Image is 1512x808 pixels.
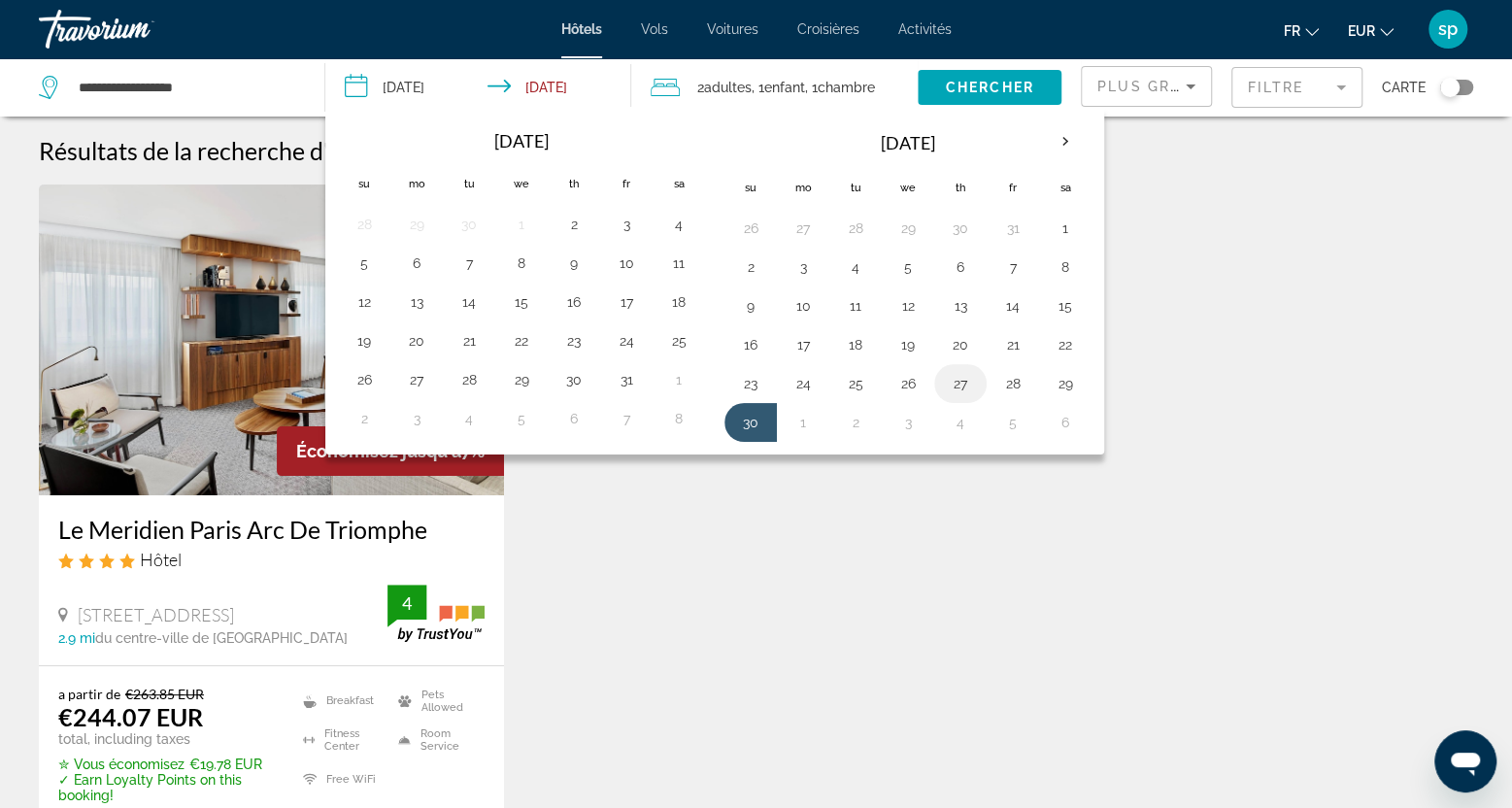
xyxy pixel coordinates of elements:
[788,253,819,281] button: Day 3
[898,21,952,37] a: Activités
[349,288,380,316] button: Day 12
[788,409,819,436] button: Day 1
[506,288,537,316] button: Day 15
[788,370,819,397] button: Day 24
[945,409,976,436] button: Day 4
[945,331,976,358] button: Day 20
[840,215,871,242] button: Day 28
[1097,75,1195,98] mat-select: Sort by
[1050,409,1081,436] button: Day 6
[663,288,694,316] button: Day 18
[558,288,589,316] button: Day 16
[454,288,485,316] button: Day 14
[125,686,204,702] del: €263.85 EUR
[388,725,485,755] li: Room Service
[997,253,1028,281] button: Day 7
[39,4,233,54] a: Travorium
[611,288,642,316] button: Day 17
[840,331,871,358] button: Day 18
[997,331,1028,358] button: Day 21
[349,327,380,354] button: Day 19
[611,211,642,238] button: Day 3
[349,211,380,238] button: Day 28
[1423,9,1473,50] button: User Menu
[454,366,485,393] button: Day 28
[39,136,384,165] h1: Résultats de la recherche d'hôtel
[1050,253,1081,281] button: Day 8
[892,409,924,436] button: Day 3
[788,331,819,358] button: Day 17
[1348,17,1394,45] button: Change currency
[1438,19,1458,39] span: sp
[1050,370,1081,397] button: Day 29
[390,119,653,162] th: [DATE]
[892,331,924,358] button: Day 19
[140,549,182,570] span: Hôtel
[764,80,805,95] span: Enfant
[1050,292,1081,320] button: Day 15
[611,405,642,432] button: Day 7
[611,250,642,277] button: Day 10
[611,327,642,354] button: Day 24
[997,409,1028,436] button: Day 5
[561,21,602,37] a: Hôtels
[997,215,1028,242] button: Day 31
[707,21,758,37] span: Voitures
[641,21,668,37] a: Vols
[1231,66,1362,109] button: Filter
[39,185,504,495] img: Hotel image
[506,211,537,238] button: Day 1
[293,764,389,793] li: Free WiFi
[752,74,805,101] span: , 1
[558,250,589,277] button: Day 9
[293,686,389,715] li: Breakfast
[1050,215,1081,242] button: Day 1
[840,409,871,436] button: Day 2
[1434,730,1496,792] iframe: Bouton de lancement de la fenêtre de messagerie
[293,725,389,755] li: Fitness Center
[558,327,589,354] button: Day 23
[777,119,1039,166] th: [DATE]
[349,250,380,277] button: Day 5
[454,327,485,354] button: Day 21
[1382,74,1426,101] span: Carte
[387,591,426,615] div: 4
[946,80,1034,95] span: Chercher
[454,405,485,432] button: Day 4
[892,215,924,242] button: Day 29
[840,253,871,281] button: Day 4
[58,515,485,544] a: Le Meridien Paris Arc De Triomphe
[663,327,694,354] button: Day 25
[1426,79,1473,96] button: Toggle map
[454,250,485,277] button: Day 7
[788,215,819,242] button: Day 27
[296,441,461,461] span: Économisez jusqu'à
[401,327,432,354] button: Day 20
[1284,17,1319,45] button: Change language
[1097,79,1329,94] span: Plus grandes économies
[58,549,485,570] div: 4 star Hotel
[735,331,766,358] button: Day 16
[349,366,380,393] button: Day 26
[788,292,819,320] button: Day 10
[58,702,203,731] ins: €244.07 EUR
[892,292,924,320] button: Day 12
[401,211,432,238] button: Day 29
[840,292,871,320] button: Day 11
[277,426,504,476] div: 7%
[631,58,918,117] button: Travelers: 2 adults, 1 child
[325,58,631,117] button: Check-in date: Nov 28, 2025 Check-out date: Nov 29, 2025
[58,630,95,646] span: 2.9 mi
[840,370,871,397] button: Day 25
[735,253,766,281] button: Day 2
[388,686,485,715] li: Pets Allowed
[735,409,766,436] button: Day 30
[611,366,642,393] button: Day 31
[892,370,924,397] button: Day 26
[58,757,185,772] span: ✮ Vous économisez
[704,80,752,95] span: Adultes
